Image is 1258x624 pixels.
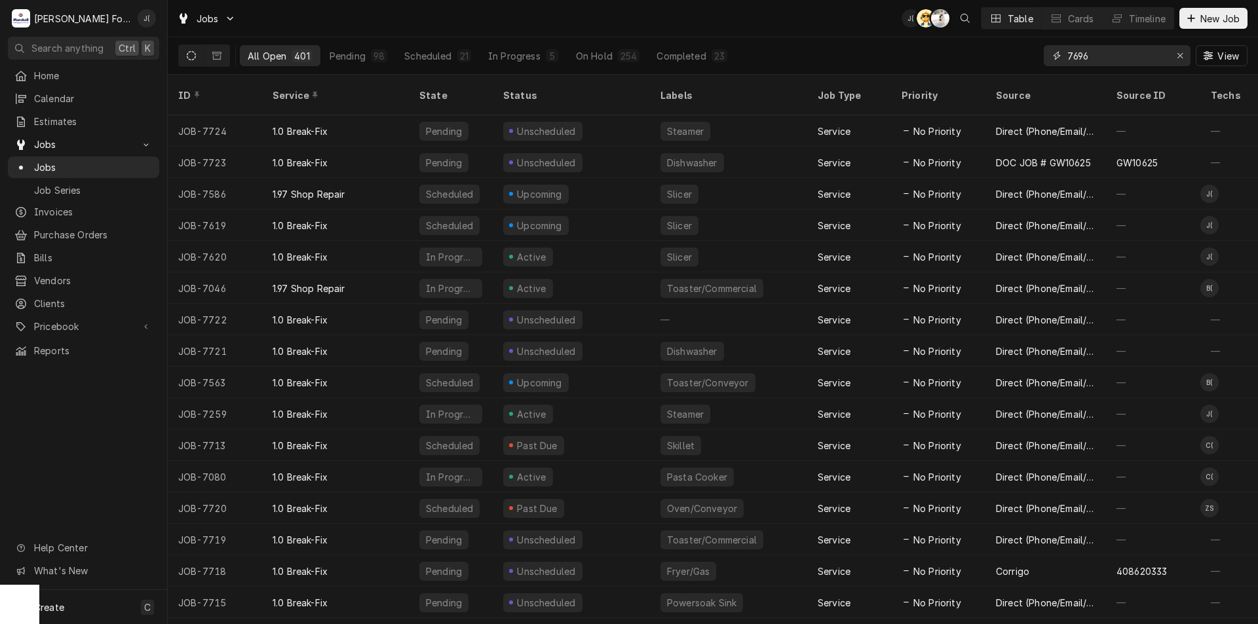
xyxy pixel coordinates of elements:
span: Search anything [31,41,104,55]
div: Direct (Phone/Email/etc.) [996,344,1096,358]
a: Invoices [8,201,159,223]
div: Jeff Debigare (109)'s Avatar [902,9,920,28]
div: JOB-7586 [168,178,262,210]
div: Service [818,533,850,547]
div: Unscheduled [516,313,577,327]
div: — [1106,304,1200,335]
div: Direct (Phone/Email/etc.) [996,124,1096,138]
div: On Hold [576,49,613,63]
div: Jeff Debigare (109)'s Avatar [138,9,156,28]
div: JOB-7724 [168,115,262,147]
div: Scheduled [425,439,474,452]
div: Active [515,250,548,264]
div: Status [503,88,637,102]
div: — [1200,147,1253,178]
div: Direct (Phone/Email/etc.) [996,470,1096,484]
div: 1.0 Break-Fix [273,596,328,610]
div: In Progress [425,470,477,484]
div: 1.0 Break-Fix [273,470,328,484]
span: No Priority [913,502,961,515]
div: Labels [660,88,797,102]
div: In Progress [425,282,477,295]
div: JOB-7619 [168,210,262,241]
div: Scheduled [425,376,474,390]
span: No Priority [913,376,961,390]
div: Slicer [666,250,693,264]
div: Source ID [1116,88,1187,102]
div: Unscheduled [516,344,577,358]
div: Pending [425,344,463,358]
div: — [1200,304,1253,335]
span: No Priority [913,219,961,232]
input: Keyword search [1067,45,1166,66]
span: Pricebook [34,320,133,333]
div: Slicer [666,187,693,201]
span: No Priority [913,470,961,484]
a: Bills [8,247,159,268]
div: 1.0 Break-Fix [273,156,328,170]
div: Pending [425,156,463,170]
div: Toaster/Conveyor [666,376,750,390]
div: 1.0 Break-Fix [273,564,328,578]
div: Fryer/Gas [666,564,711,578]
div: Direct (Phone/Email/etc.) [996,282,1096,295]
span: Purchase Orders [34,228,153,242]
div: — [1200,115,1253,147]
span: Job Series [34,183,153,197]
div: Direct (Phone/Email/etc.) [996,596,1096,610]
span: Jobs [34,138,133,151]
div: 1.97 Shop Repair [273,282,345,295]
a: Calendar [8,88,159,109]
span: Jobs [34,160,153,174]
div: JOB-7719 [168,524,262,555]
div: B( [1200,373,1219,392]
div: — [1200,335,1253,367]
span: No Priority [913,282,961,295]
a: Purchase Orders [8,224,159,246]
div: Service [818,124,850,138]
div: Service [818,596,850,610]
div: — [1106,461,1200,492]
div: JOB-7620 [168,241,262,272]
a: Home [8,65,159,86]
div: Service [818,187,850,201]
div: In Progress [425,407,477,421]
div: — [1106,587,1200,618]
div: 1.0 Break-Fix [273,407,328,421]
div: — [1200,524,1253,555]
div: Jose DeMelo (37)'s Avatar [1200,248,1219,266]
div: Service [818,219,850,232]
div: Completed [657,49,706,63]
div: — [1106,241,1200,272]
a: Estimates [8,111,159,132]
a: Go to Jobs [172,8,241,29]
div: Service [818,439,850,452]
div: Zz Pending No Schedule's Avatar [1200,499,1219,517]
div: — [1106,115,1200,147]
div: Brett Haworth (129)'s Avatar [1200,279,1219,297]
div: James Lunney (128)'s Avatar [1200,405,1219,423]
span: No Priority [913,250,961,264]
div: — [1106,367,1200,398]
div: Upcoming [516,187,564,201]
div: Direct (Phone/Email/etc.) [996,376,1096,390]
div: Table [1008,12,1033,26]
div: Upcoming [516,219,564,232]
div: Unscheduled [516,533,577,547]
div: Direct (Phone/Email/etc.) [996,219,1096,232]
div: — [1106,210,1200,241]
div: Cards [1068,12,1094,26]
div: — [1106,335,1200,367]
div: Jose DeMelo (37)'s Avatar [1200,185,1219,203]
div: Source [996,88,1093,102]
div: JOB-7721 [168,335,262,367]
div: Unscheduled [516,124,577,138]
div: Service [818,407,850,421]
div: Direct (Phone/Email/etc.) [996,187,1096,201]
button: View [1196,45,1248,66]
div: — [1106,524,1200,555]
div: Pasta Cooker [666,470,729,484]
div: Techs [1211,88,1242,102]
div: J( [138,9,156,28]
div: Pending [425,596,463,610]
